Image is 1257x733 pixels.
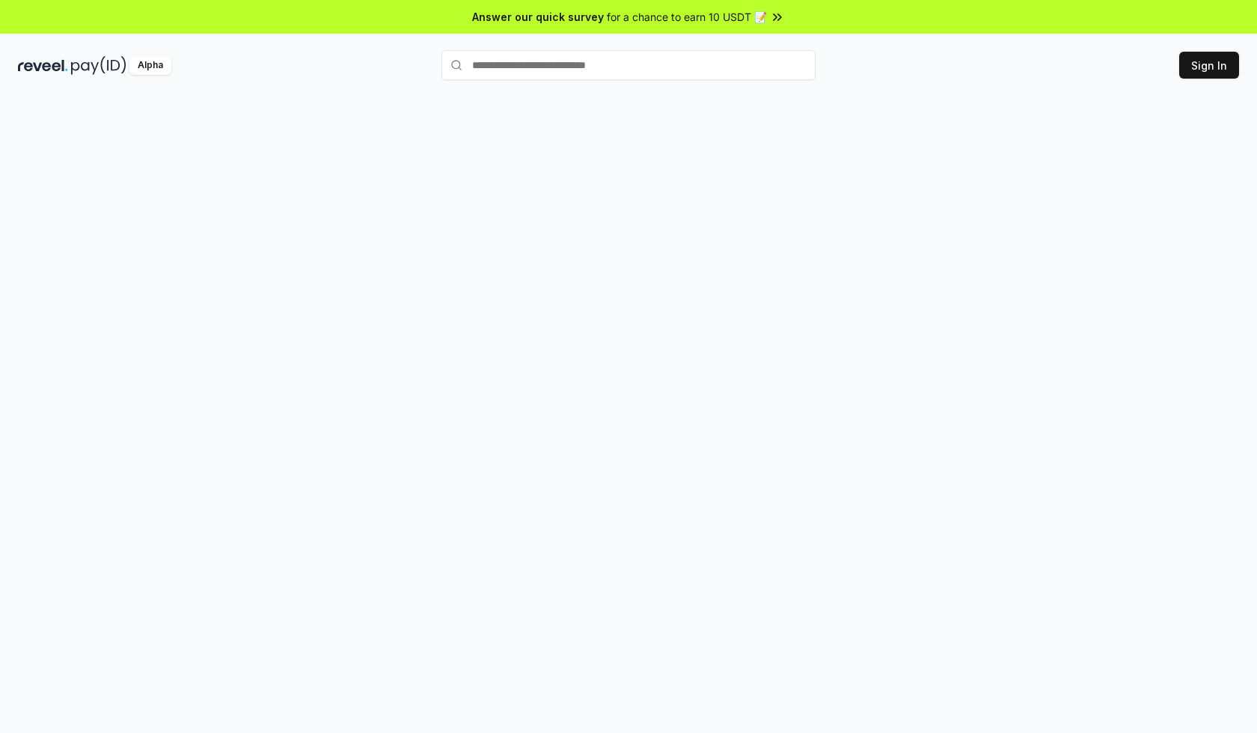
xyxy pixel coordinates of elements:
[18,56,68,75] img: reveel_dark
[607,9,767,25] span: for a chance to earn 10 USDT 📝
[71,56,126,75] img: pay_id
[129,56,171,75] div: Alpha
[1179,52,1239,79] button: Sign In
[472,9,604,25] span: Answer our quick survey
